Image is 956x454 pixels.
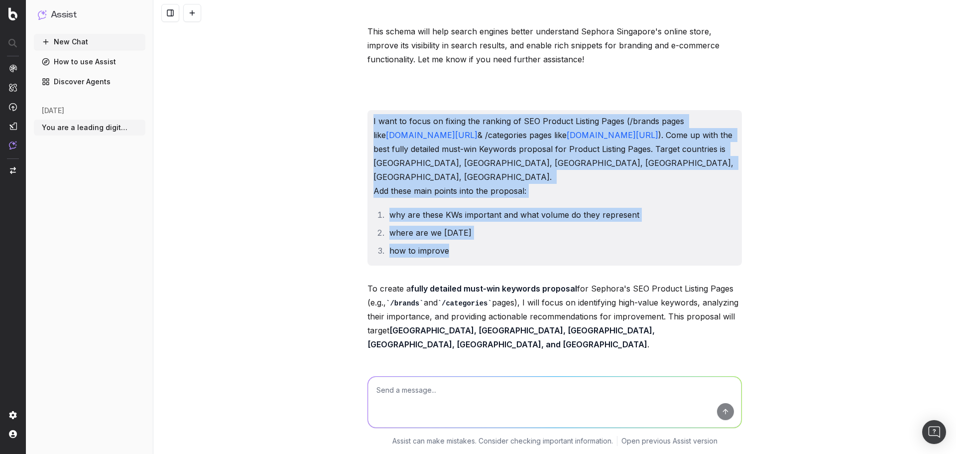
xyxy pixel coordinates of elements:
[621,436,717,446] a: Open previous Assist version
[34,74,145,90] a: Discover Agents
[38,8,141,22] button: Assist
[51,8,77,22] h1: Assist
[386,208,736,222] li: why are these KWs important and what volume do they represent
[34,120,145,136] button: You are a leading digital marketer speci
[386,130,478,140] a: [DOMAIN_NAME][URL]
[373,114,736,198] p: I want to focus on fixing the ranking of SEO Product Listing Pages (/brands pages like & /categor...
[386,244,736,258] li: how to improve
[367,282,742,352] p: To create a for Sephora's SEO Product Listing Pages (e.g., and pages), I will focus on identifyin...
[9,122,17,130] img: Studio
[42,123,129,133] span: You are a leading digital marketer speci
[367,325,657,349] strong: [GEOGRAPHIC_DATA], [GEOGRAPHIC_DATA], [GEOGRAPHIC_DATA], [GEOGRAPHIC_DATA], [GEOGRAPHIC_DATA], an...
[9,430,17,438] img: My account
[9,64,17,72] img: Analytics
[411,284,577,294] strong: fully detailed must-win keywords proposal
[34,34,145,50] button: New Chat
[10,167,16,174] img: Switch project
[367,24,742,66] p: This schema will help search engines better understand Sephora Singapore's online store, improve ...
[8,7,17,20] img: Botify logo
[9,411,17,419] img: Setting
[922,420,946,444] div: Open Intercom Messenger
[438,300,492,307] code: /categories
[9,141,17,150] img: Assist
[392,436,613,446] p: Assist can make mistakes. Consider checking important information.
[38,10,47,19] img: Assist
[34,54,145,70] a: How to use Assist
[42,106,64,116] span: [DATE]
[9,83,17,92] img: Intelligence
[386,226,736,240] li: where are we [DATE]
[9,103,17,111] img: Activation
[567,130,658,140] a: [DOMAIN_NAME][URL]
[386,300,424,307] code: /brands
